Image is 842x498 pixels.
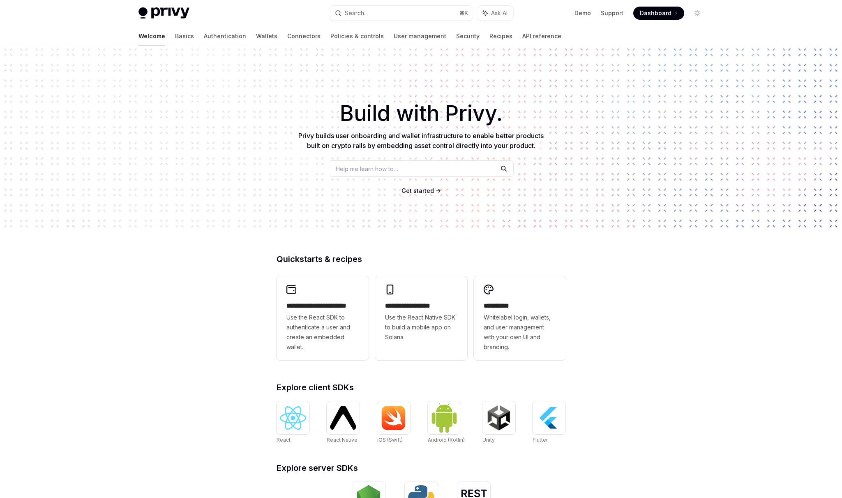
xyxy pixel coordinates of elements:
[256,26,277,46] a: Wallets
[327,437,358,443] span: React Native
[330,26,384,46] a: Policies & controls
[536,405,562,431] img: Flutter
[286,313,359,352] span: Use the React SDK to authenticate a user and create an embedded wallet.
[401,187,434,195] a: Get started
[377,401,410,444] a: iOS (Swift)iOS (Swift)
[456,26,480,46] a: Security
[377,437,403,443] span: iOS (Swift)
[330,406,356,429] img: React Native
[340,106,503,121] span: Build with Privy.
[280,406,306,430] img: React
[633,7,684,20] a: Dashboard
[381,405,407,430] img: iOS (Swift)
[474,276,566,360] a: **** *****Whitelabel login, wallets, and user management with your own UI and branding.
[533,401,565,444] a: FlutterFlutter
[477,6,513,21] button: Ask AI
[277,437,291,443] span: React
[482,401,515,444] a: UnityUnity
[336,164,398,173] span: Help me learn how to…
[484,313,556,352] span: Whitelabel login, wallets, and user management with your own UI and branding.
[459,10,468,16] span: ⌘ K
[601,9,623,17] a: Support
[329,6,473,21] button: Search...⌘K
[287,26,321,46] a: Connectors
[691,7,704,20] button: Toggle dark mode
[385,313,457,342] span: Use the React Native SDK to build a mobile app on Solana.
[401,187,434,194] span: Get started
[345,8,368,18] div: Search...
[428,401,465,444] a: Android (Kotlin)Android (Kotlin)
[277,255,362,263] span: Quickstarts & recipes
[375,276,467,360] a: **** **** **** ***Use the React Native SDK to build a mobile app on Solana.
[298,132,544,150] span: Privy builds user onboarding and wallet infrastructure to enable better products built on crypto ...
[640,9,671,17] span: Dashboard
[277,383,354,391] span: Explore client SDKs
[533,437,548,443] span: Flutter
[486,405,512,431] img: Unity
[277,401,309,444] a: ReactReact
[428,437,465,443] span: Android (Kotlin)
[574,9,591,17] a: Demo
[522,26,561,46] a: API reference
[277,464,358,472] span: Explore server SDKs
[138,7,189,19] img: light logo
[491,9,508,17] span: Ask AI
[175,26,194,46] a: Basics
[204,26,246,46] a: Authentication
[138,26,165,46] a: Welcome
[431,402,457,433] img: Android (Kotlin)
[489,26,512,46] a: Recipes
[327,401,360,444] a: React NativeReact Native
[394,26,446,46] a: User management
[482,437,495,443] span: Unity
